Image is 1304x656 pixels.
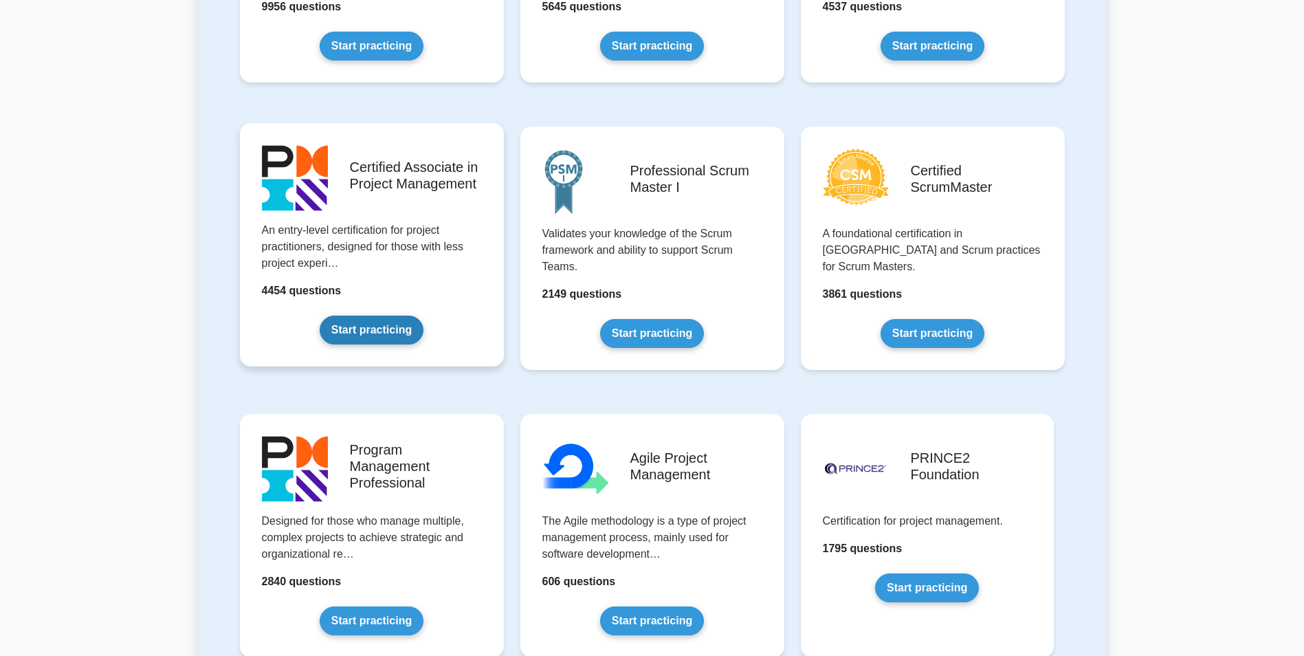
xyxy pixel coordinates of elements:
a: Start practicing [320,316,423,345]
a: Start practicing [600,606,704,635]
a: Start practicing [600,32,704,61]
a: Start practicing [881,319,984,348]
a: Start practicing [320,606,423,635]
a: Start practicing [600,319,704,348]
a: Start practicing [320,32,423,61]
a: Start practicing [875,573,979,602]
a: Start practicing [881,32,984,61]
